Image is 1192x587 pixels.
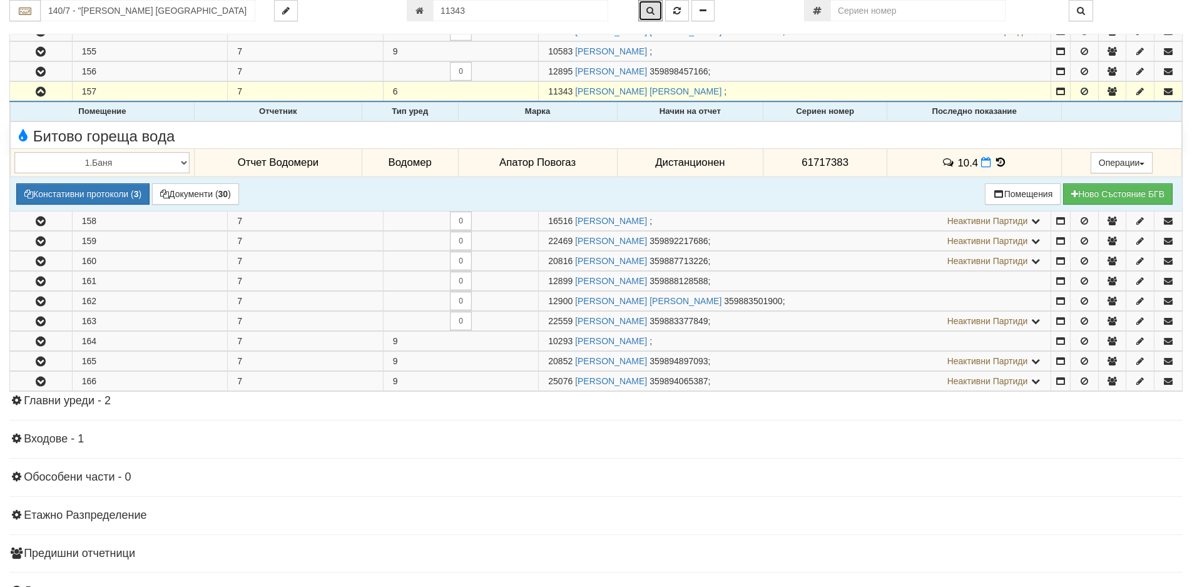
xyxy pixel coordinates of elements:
[362,103,458,121] th: Тип уред
[539,352,1051,371] td: ;
[228,42,384,61] td: 7
[724,296,782,306] span: 359883501900
[548,376,573,386] span: Партида №
[649,256,708,266] span: 359887713226
[539,292,1051,311] td: ;
[575,296,721,306] a: [PERSON_NAME] [PERSON_NAME]
[134,189,139,199] b: 3
[763,103,887,121] th: Сериен номер
[393,376,398,386] span: 9
[539,42,1051,61] td: ;
[14,128,175,145] span: Битово гореща вода
[539,232,1051,251] td: ;
[887,103,1062,121] th: Последно показание
[947,256,1028,266] span: Неактивни Партиди
[548,46,573,56] span: Партида №
[575,276,647,286] a: [PERSON_NAME]
[539,212,1051,231] td: ;
[575,256,647,266] a: [PERSON_NAME]
[228,212,384,231] td: 7
[393,46,398,56] span: 9
[617,103,763,121] th: Начин на отчет
[575,376,647,386] a: [PERSON_NAME]
[649,356,708,366] span: 359894897093
[548,276,573,286] span: Партида №
[152,183,239,205] button: Документи (30)
[194,103,362,121] th: Отчетник
[228,272,384,291] td: 7
[393,86,398,96] span: 6
[539,372,1051,391] td: ;
[362,148,458,177] td: Водомер
[575,66,647,76] a: [PERSON_NAME]
[575,46,647,56] a: [PERSON_NAME]
[9,509,1183,522] h4: Етажно Разпределение
[72,82,228,102] td: 157
[649,66,708,76] span: 359898457166
[575,236,647,246] a: [PERSON_NAME]
[228,82,384,102] td: 7
[72,232,228,251] td: 159
[617,148,763,177] td: Дистанционен
[575,356,647,366] a: [PERSON_NAME]
[228,332,384,351] td: 7
[981,157,991,168] i: Нов Отчет към 30/09/2025
[72,212,228,231] td: 158
[458,148,617,177] td: Апатор Повогаз
[985,183,1061,205] button: Помещения
[228,232,384,251] td: 7
[539,252,1051,271] td: ;
[72,312,228,331] td: 163
[947,236,1028,246] span: Неактивни Партиди
[11,103,195,121] th: Помещение
[72,292,228,311] td: 162
[539,82,1051,102] td: ;
[393,336,398,346] span: 9
[238,156,318,168] span: Отчет Водомери
[575,336,647,346] a: [PERSON_NAME]
[649,236,708,246] span: 359892217686
[218,189,228,199] b: 30
[649,376,708,386] span: 359894065387
[16,183,150,205] button: Констативни протоколи (3)
[548,316,573,326] span: Партида №
[947,216,1028,226] span: Неактивни Партиди
[548,66,573,76] span: Партида №
[548,236,573,246] span: Партида №
[947,316,1028,326] span: Неактивни Партиди
[9,433,1183,446] h4: Входове - 1
[228,292,384,311] td: 7
[548,296,573,306] span: Партида №
[9,471,1183,484] h4: Обособени части - 0
[575,86,721,96] a: [PERSON_NAME] [PERSON_NAME]
[72,272,228,291] td: 161
[72,332,228,351] td: 164
[575,316,647,326] a: [PERSON_NAME]
[1063,183,1173,205] button: Новo Състояние БГВ
[649,316,708,326] span: 359883377849
[393,356,398,366] span: 9
[1091,152,1153,173] button: Операции
[9,548,1183,560] h4: Предишни отчетници
[228,352,384,371] td: 7
[228,62,384,81] td: 7
[539,332,1051,351] td: ;
[539,62,1051,81] td: ;
[458,103,617,121] th: Марка
[548,336,573,346] span: Партида №
[575,216,647,226] a: [PERSON_NAME]
[548,256,573,266] span: Партида №
[957,156,978,168] span: 10.4
[72,372,228,391] td: 166
[548,216,573,226] span: Партида №
[947,356,1028,366] span: Неактивни Партиди
[72,42,228,61] td: 155
[228,312,384,331] td: 7
[947,376,1028,386] span: Неактивни Партиди
[72,62,228,81] td: 156
[548,356,573,366] span: Партида №
[539,272,1051,291] td: ;
[649,276,708,286] span: 359888128588
[994,156,1008,168] span: История на показанията
[72,252,228,271] td: 160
